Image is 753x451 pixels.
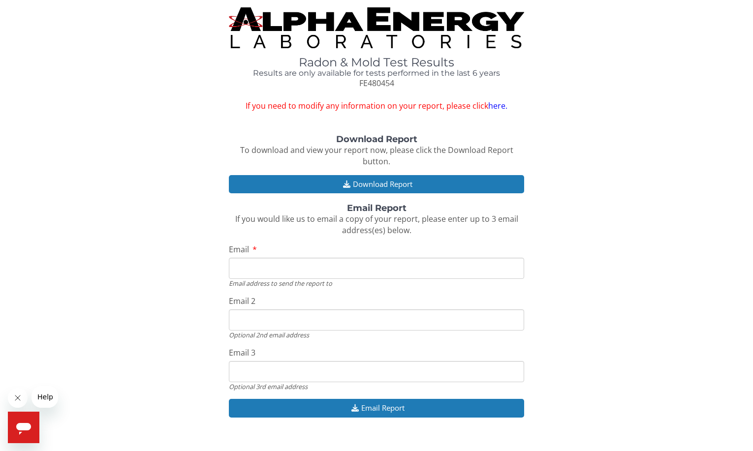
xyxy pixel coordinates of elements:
[229,347,255,358] span: Email 3
[229,399,524,417] button: Email Report
[8,388,28,408] iframe: Close message
[229,100,524,112] span: If you need to modify any information on your report, please click
[229,56,524,69] h1: Radon & Mold Test Results
[8,412,39,443] iframe: Button to launch messaging window
[347,203,407,213] strong: Email Report
[240,145,513,167] span: To download and view your report now, please click the Download Report button.
[359,78,394,89] span: FE480454
[229,175,524,193] button: Download Report
[31,386,58,408] iframe: Message from company
[229,279,524,288] div: Email address to send the report to
[229,69,524,78] h4: Results are only available for tests performed in the last 6 years
[336,134,417,145] strong: Download Report
[488,100,507,111] a: here.
[229,382,524,391] div: Optional 3rd email address
[229,7,524,48] img: TightCrop.jpg
[229,244,249,255] span: Email
[229,331,524,339] div: Optional 2nd email address
[229,296,255,306] span: Email 2
[235,213,518,236] span: If you would like us to email a copy of your report, please enter up to 3 email address(es) below.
